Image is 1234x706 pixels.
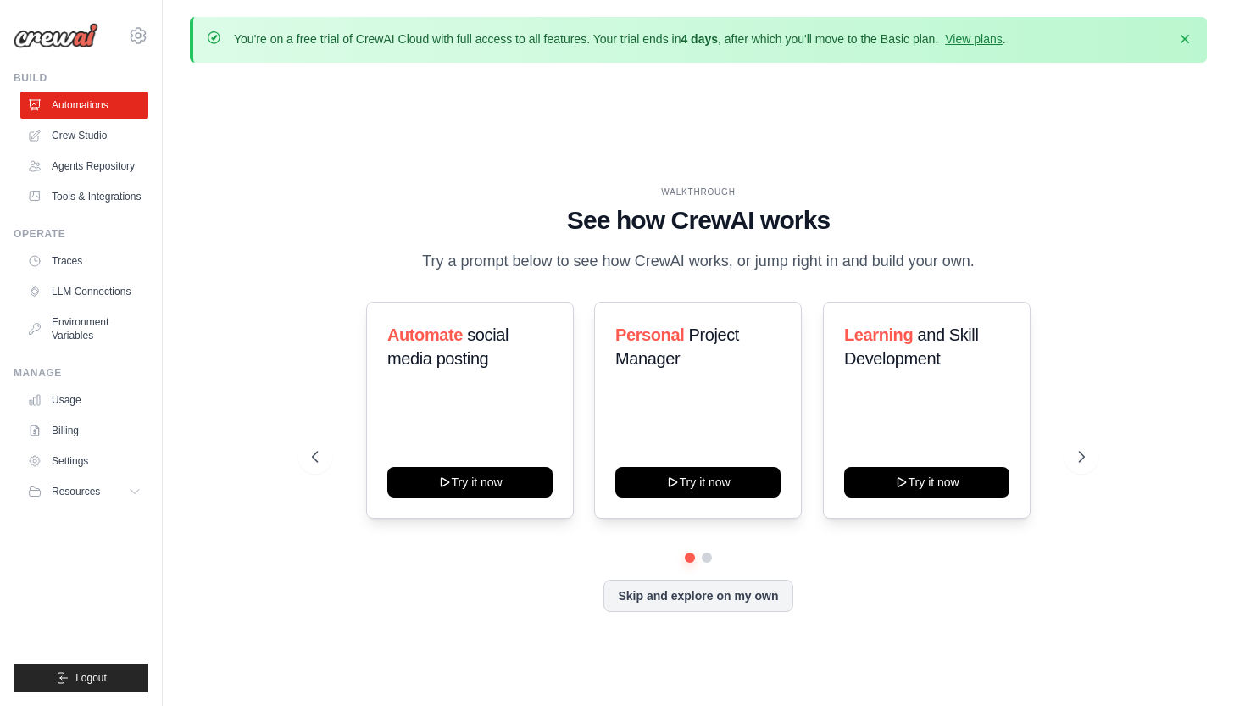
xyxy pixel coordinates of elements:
[312,186,1085,198] div: WALKTHROUGH
[52,485,100,498] span: Resources
[20,153,148,180] a: Agents Repository
[75,671,107,685] span: Logout
[14,366,148,380] div: Manage
[603,580,792,612] button: Skip and explore on my own
[414,249,983,274] p: Try a prompt below to see how CrewAI works, or jump right in and build your own.
[615,325,684,344] span: Personal
[234,31,1006,47] p: You're on a free trial of CrewAI Cloud with full access to all features. Your trial ends in , aft...
[615,467,781,498] button: Try it now
[20,122,148,149] a: Crew Studio
[387,467,553,498] button: Try it now
[20,478,148,505] button: Resources
[20,278,148,305] a: LLM Connections
[14,71,148,85] div: Build
[14,664,148,692] button: Logout
[20,417,148,444] a: Billing
[844,467,1009,498] button: Try it now
[945,32,1002,46] a: View plans
[615,325,739,368] span: Project Manager
[20,448,148,475] a: Settings
[20,247,148,275] a: Traces
[14,227,148,241] div: Operate
[844,325,913,344] span: Learning
[20,309,148,349] a: Environment Variables
[14,23,98,48] img: Logo
[20,92,148,119] a: Automations
[844,325,978,368] span: and Skill Development
[387,325,509,368] span: social media posting
[681,32,718,46] strong: 4 days
[387,325,463,344] span: Automate
[20,183,148,210] a: Tools & Integrations
[20,386,148,414] a: Usage
[312,205,1085,236] h1: See how CrewAI works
